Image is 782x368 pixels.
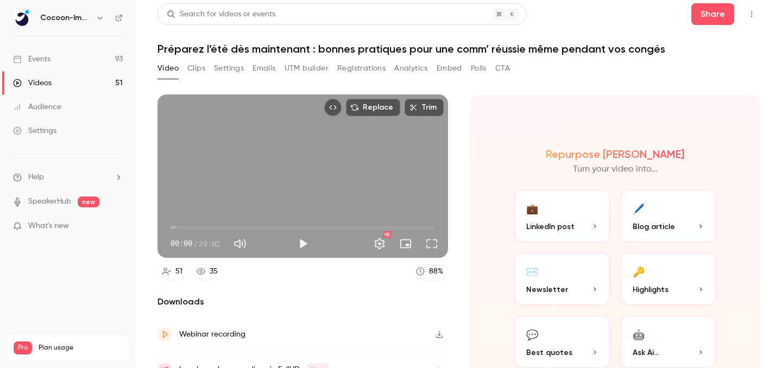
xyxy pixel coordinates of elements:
div: Search for videos or events [167,9,275,20]
button: Settings [369,233,390,255]
button: Emails [253,60,275,77]
span: Highlights [633,284,669,295]
button: 🖊️Blog article [620,189,717,243]
div: Audience [13,101,61,112]
div: Settings [13,125,56,136]
button: 🔑Highlights [620,252,717,306]
button: UTM builder [285,60,329,77]
div: HD [383,231,391,238]
div: 51 [175,266,182,277]
button: Replace [346,99,400,116]
h2: Repurpose [PERSON_NAME] [546,148,684,161]
div: 💬 [526,326,538,342]
button: Turn on miniplayer [395,233,417,255]
span: Newsletter [526,284,568,295]
button: Mute [229,233,251,255]
button: Play [292,233,314,255]
div: Videos [13,78,52,88]
span: 29:02 [199,238,220,249]
a: 51 [157,264,187,279]
button: ✉️Newsletter [513,252,611,306]
h2: Downloads [157,295,448,308]
button: Top Bar Actions [743,5,760,23]
p: Turn your video into... [573,163,658,176]
iframe: Noticeable Trigger [110,221,123,231]
a: 88% [411,264,448,279]
div: 35 [210,266,218,277]
div: 🔑 [633,263,645,280]
span: Blog article [633,221,675,232]
div: 00:00 [171,238,220,249]
span: Best quotes [526,347,572,358]
span: LinkedIn post [526,221,575,232]
img: Cocoon-Immo [14,9,31,27]
button: CTA [495,60,510,77]
button: Analytics [394,60,428,77]
span: / [193,238,198,249]
span: new [78,196,99,207]
button: Embed [437,60,462,77]
button: Polls [471,60,487,77]
li: help-dropdown-opener [13,172,123,183]
span: What's new [28,220,69,232]
span: Plan usage [39,344,122,352]
button: Settings [214,60,244,77]
a: SpeakerHub [28,196,71,207]
div: 🖊️ [633,200,645,217]
div: 88 % [429,266,443,277]
span: Pro [14,341,32,354]
button: Registrations [337,60,386,77]
div: 💼 [526,200,538,217]
div: Events [13,54,51,65]
button: Full screen [421,233,443,255]
span: Help [28,172,44,183]
h6: Cocoon-Immo [40,12,91,23]
button: Trim [405,99,444,116]
div: ✉️ [526,263,538,280]
div: Webinar recording [179,328,245,341]
button: Share [691,3,734,25]
button: Video [157,60,179,77]
button: Embed video [324,99,342,116]
span: Ask Ai... [633,347,659,358]
div: 🤖 [633,326,645,342]
button: 💼LinkedIn post [513,189,611,243]
h1: Préparez l’été dès maintenant : bonnes pratiques pour une comm’ réussie même pendant vos congés [157,42,760,55]
a: 35 [192,264,223,279]
button: Clips [187,60,205,77]
span: 00:00 [171,238,192,249]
